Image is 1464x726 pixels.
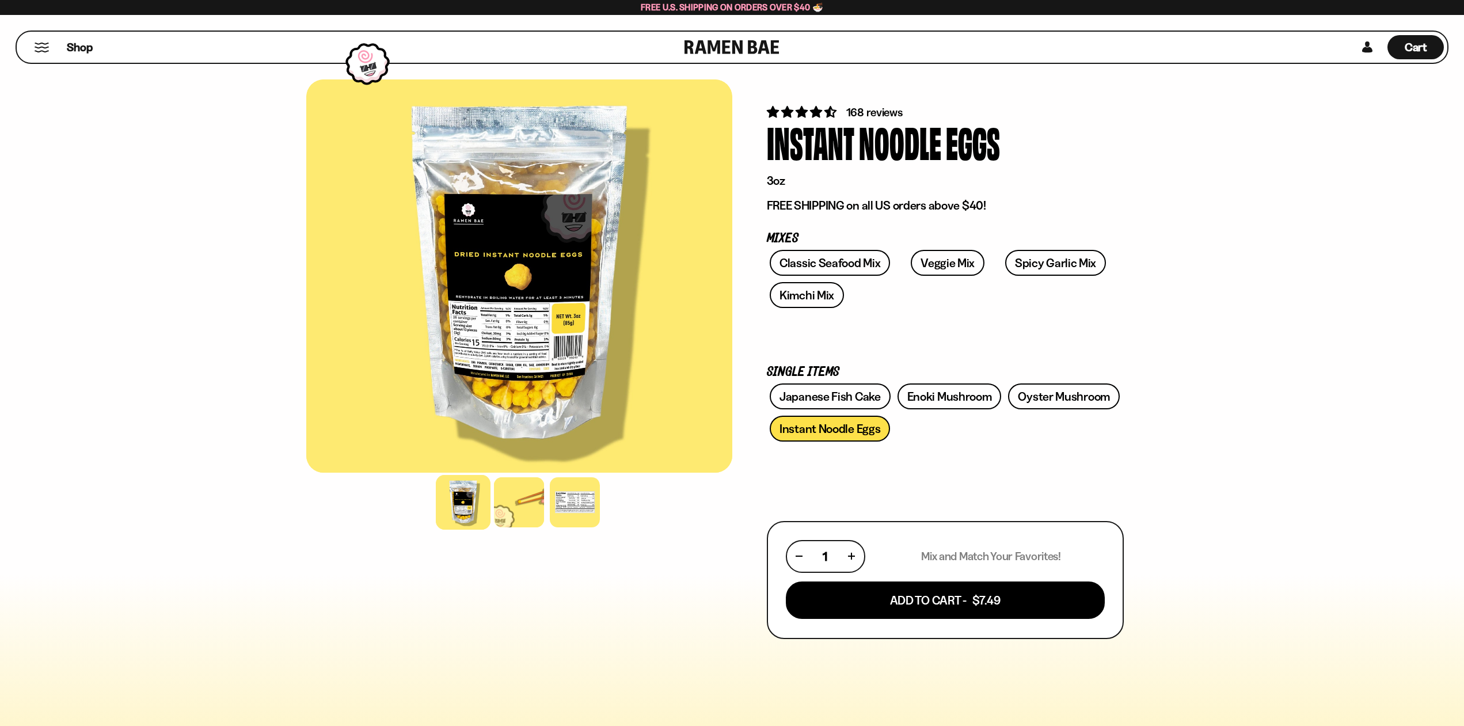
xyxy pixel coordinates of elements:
p: 3oz [767,173,1124,188]
p: Mix and Match Your Favorites! [921,549,1061,564]
a: Shop [67,35,93,59]
a: Veggie Mix [911,250,984,276]
p: Mixes [767,233,1124,244]
a: Cart [1387,32,1444,63]
span: 4.73 stars [767,105,839,119]
a: Japanese Fish Cake [770,383,891,409]
span: 168 reviews [846,105,903,119]
button: Add To Cart - $7.49 [786,581,1105,619]
a: Spicy Garlic Mix [1005,250,1106,276]
span: Cart [1405,40,1427,54]
div: Noodle [859,120,941,164]
p: Single Items [767,367,1124,378]
div: Instant [767,120,854,164]
a: Kimchi Mix [770,282,844,308]
span: Free U.S. Shipping on Orders over $40 🍜 [641,2,823,13]
span: 1 [823,549,827,564]
p: FREE SHIPPING on all US orders above $40! [767,198,1124,213]
div: Eggs [946,120,1000,164]
a: Oyster Mushroom [1008,383,1120,409]
span: Shop [67,40,93,55]
button: Mobile Menu Trigger [34,43,50,52]
a: Enoki Mushroom [898,383,1002,409]
a: Classic Seafood Mix [770,250,890,276]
